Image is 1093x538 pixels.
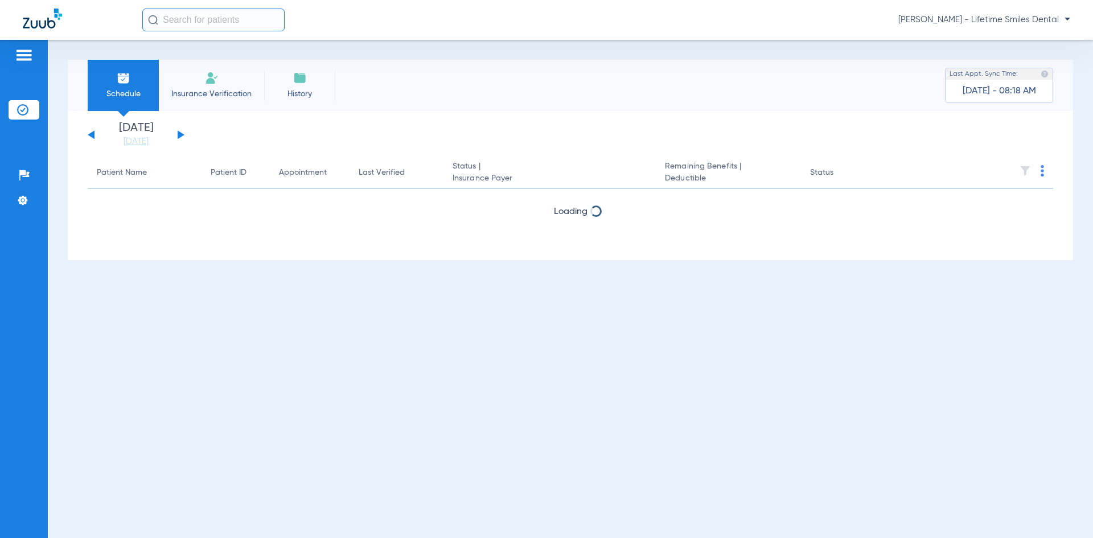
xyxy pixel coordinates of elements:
span: Schedule [96,88,150,100]
img: History [293,71,307,85]
input: Search for patients [142,9,285,31]
img: group-dot-blue.svg [1041,165,1044,176]
span: Loading [554,207,587,216]
img: Schedule [117,71,130,85]
div: Appointment [279,167,340,179]
div: Last Verified [359,167,405,179]
a: [DATE] [102,136,170,147]
img: Zuub Logo [23,9,62,28]
span: Last Appt. Sync Time: [950,68,1018,80]
span: History [273,88,327,100]
div: Appointment [279,167,327,179]
span: Insurance Payer [453,173,647,184]
th: Remaining Benefits | [656,157,800,189]
span: Deductible [665,173,791,184]
img: last sync help info [1041,70,1049,78]
div: Patient Name [97,167,192,179]
img: filter.svg [1020,165,1031,176]
div: Patient ID [211,167,261,179]
img: Search Icon [148,15,158,25]
img: Manual Insurance Verification [205,71,219,85]
th: Status | [443,157,656,189]
span: [DATE] - 08:18 AM [963,85,1036,97]
span: Insurance Verification [167,88,256,100]
div: Last Verified [359,167,434,179]
div: Patient Name [97,167,147,179]
span: [PERSON_NAME] - Lifetime Smiles Dental [898,14,1070,26]
th: Status [801,157,878,189]
li: [DATE] [102,122,170,147]
div: Patient ID [211,167,246,179]
img: hamburger-icon [15,48,33,62]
